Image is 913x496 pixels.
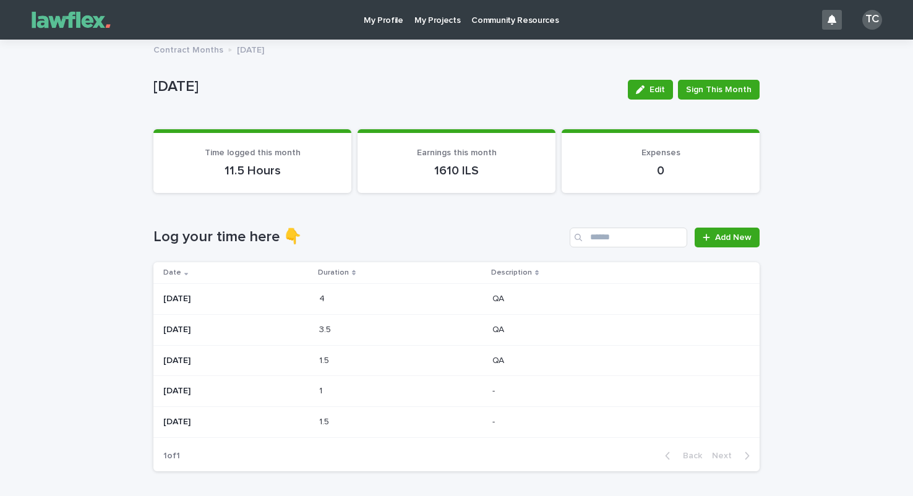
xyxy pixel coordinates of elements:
[641,148,680,157] span: Expenses
[319,291,327,304] p: 4
[318,266,349,280] p: Duration
[712,451,739,460] span: Next
[655,450,707,461] button: Back
[163,386,309,396] p: [DATE]
[319,383,325,396] p: 1
[492,383,497,396] p: -
[319,322,333,335] p: 3.5
[153,441,190,471] p: 1 of 1
[153,78,618,96] p: [DATE]
[153,345,760,376] tr: [DATE]1.51.5 QAQA
[695,228,760,247] a: Add New
[153,283,760,314] tr: [DATE]44 QAQA
[372,163,541,178] p: 1610 ILS
[205,148,301,157] span: Time logged this month
[707,450,760,461] button: Next
[492,353,507,366] p: QA
[686,83,752,96] span: Sign This Month
[492,322,507,335] p: QA
[163,294,309,304] p: [DATE]
[319,414,332,427] p: 1.5
[492,291,507,304] p: QA
[153,228,565,246] h1: Log your time here 👇
[153,376,760,407] tr: [DATE]11 --
[577,163,745,178] p: 0
[319,353,332,366] p: 1.5
[715,233,752,242] span: Add New
[25,7,118,32] img: Gnvw4qrBSHOAfo8VMhG6
[153,42,223,56] p: Contract Months
[570,228,687,247] input: Search
[492,414,497,427] p: -
[862,10,882,30] div: TC
[153,407,760,438] tr: [DATE]1.51.5 --
[163,417,309,427] p: [DATE]
[163,356,309,366] p: [DATE]
[237,42,264,56] p: [DATE]
[628,80,673,100] button: Edit
[153,314,760,345] tr: [DATE]3.53.5 QAQA
[168,163,336,178] p: 11.5 Hours
[163,325,309,335] p: [DATE]
[417,148,497,157] span: Earnings this month
[675,451,702,460] span: Back
[678,80,760,100] button: Sign This Month
[491,266,532,280] p: Description
[163,266,181,280] p: Date
[649,85,665,94] span: Edit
